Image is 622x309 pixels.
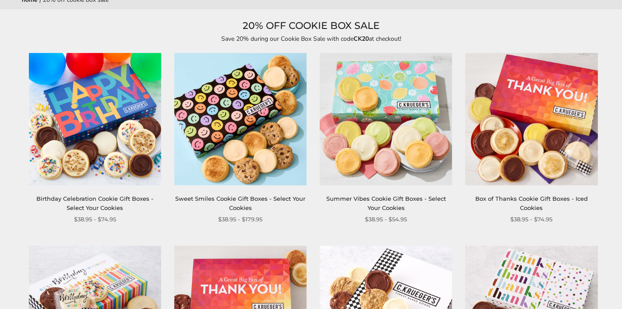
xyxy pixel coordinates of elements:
[29,53,161,185] img: Birthday Celebration Cookie Gift Boxes - Select Your Cookies
[320,53,452,185] img: Summer Vibes Cookie Gift Boxes - Select Your Cookies
[353,35,369,43] strong: CK20
[510,215,552,224] span: $38.95 - $74.95
[110,34,512,44] p: Save 20% during our Cookie Box Sale with code at checkout!
[475,195,588,211] a: Box of Thanks Cookie Gift Boxes - Iced Cookies
[326,195,446,211] a: Summer Vibes Cookie Gift Boxes - Select Your Cookies
[7,276,91,302] iframe: Sign Up via Text for Offers
[36,195,153,211] a: Birthday Celebration Cookie Gift Boxes - Select Your Cookies
[365,215,407,224] span: $38.95 - $54.95
[174,53,307,185] img: Sweet Smiles Cookie Gift Boxes - Select Your Cookies
[74,215,116,224] span: $38.95 - $74.95
[218,215,262,224] span: $38.95 - $179.95
[465,53,597,185] img: Box of Thanks Cookie Gift Boxes - Iced Cookies
[35,18,587,34] h1: 20% OFF COOKIE BOX SALE
[175,195,305,211] a: Sweet Smiles Cookie Gift Boxes - Select Your Cookies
